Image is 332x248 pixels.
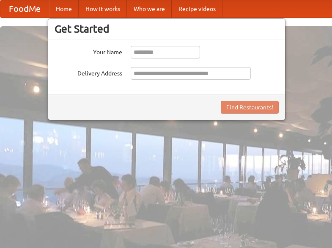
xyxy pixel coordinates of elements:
[55,22,279,35] h3: Get Started
[0,0,49,17] a: FoodMe
[127,0,172,17] a: Who we are
[55,67,122,78] label: Delivery Address
[79,0,127,17] a: How it works
[55,46,122,56] label: Your Name
[49,0,79,17] a: Home
[221,101,279,114] button: Find Restaurants!
[172,0,222,17] a: Recipe videos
